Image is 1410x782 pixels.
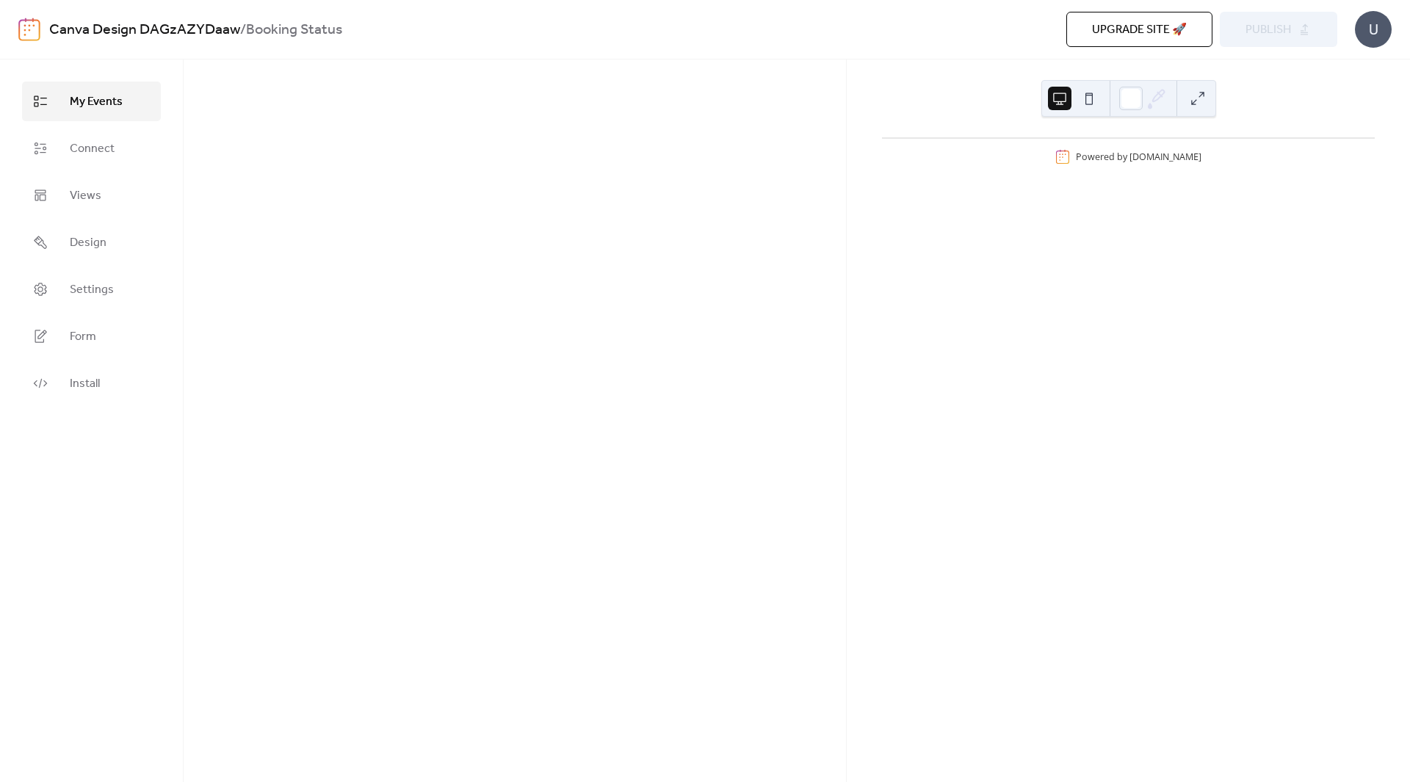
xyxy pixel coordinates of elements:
[1066,12,1212,47] button: Upgrade site 🚀
[22,82,161,121] a: My Events
[49,16,240,44] a: Canva Design DAGzAZYDaaw
[70,140,115,158] span: Connect
[240,16,246,44] b: /
[70,375,100,393] span: Install
[22,269,161,309] a: Settings
[18,18,40,41] img: logo
[22,175,161,215] a: Views
[70,93,123,111] span: My Events
[70,234,106,252] span: Design
[1076,151,1201,163] div: Powered by
[1129,151,1201,163] a: [DOMAIN_NAME]
[70,281,114,299] span: Settings
[70,187,101,205] span: Views
[1092,21,1187,39] span: Upgrade site 🚀
[22,222,161,262] a: Design
[246,16,342,44] b: Booking Status
[70,328,96,346] span: Form
[22,128,161,168] a: Connect
[22,316,161,356] a: Form
[22,363,161,403] a: Install
[1355,11,1392,48] div: U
